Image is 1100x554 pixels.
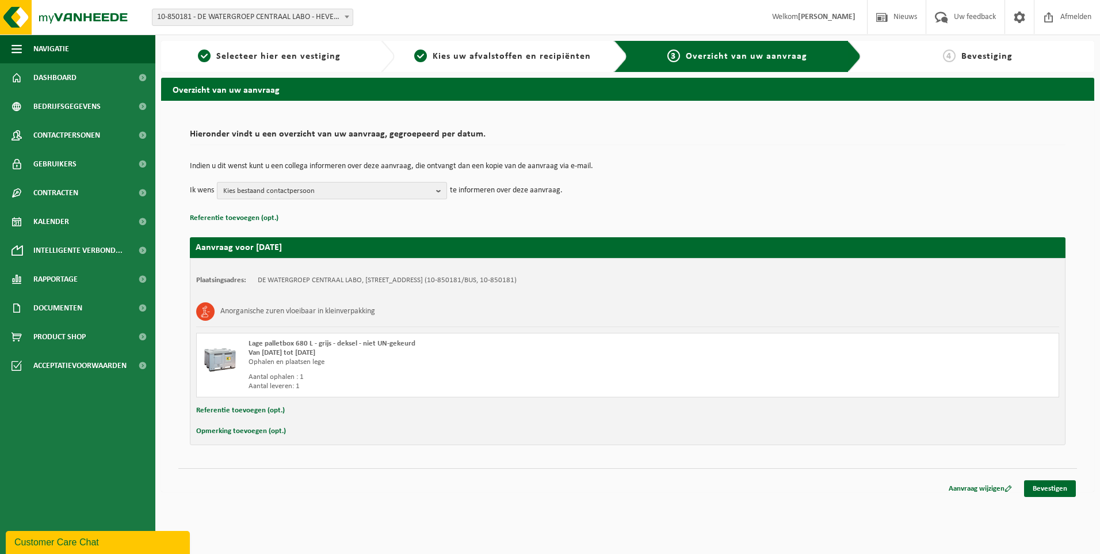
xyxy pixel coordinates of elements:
h2: Hieronder vindt u een overzicht van uw aanvraag, gegroepeerd per datum. [190,130,1065,145]
span: Kies uw afvalstoffen en recipiënten [433,52,591,61]
span: Intelligente verbond... [33,236,123,265]
strong: Van [DATE] tot [DATE] [249,349,315,356]
span: Gebruikers [33,150,77,179]
span: Rapportage [33,265,78,294]
span: Product Shop [33,322,86,351]
button: Referentie toevoegen (opt.) [196,403,285,418]
span: 10-850181 - DE WATERGROEP CENTRAAL LABO - HEVERLEE [152,9,353,26]
td: DE WATERGROEP CENTRAAL LABO, [STREET_ADDRESS] (10-850181/BUS, 10-850181) [258,276,517,285]
span: Acceptatievoorwaarden [33,351,127,380]
span: Bedrijfsgegevens [33,92,101,121]
iframe: chat widget [6,529,192,554]
button: Referentie toevoegen (opt.) [190,211,278,226]
span: Lage palletbox 680 L - grijs - deksel - niet UN-gekeurd [249,340,415,347]
span: Kies bestaand contactpersoon [223,183,431,200]
span: Bevestiging [961,52,1013,61]
span: Kalender [33,207,69,236]
p: te informeren over deze aanvraag. [450,182,563,199]
strong: [PERSON_NAME] [798,13,855,21]
div: Aantal leveren: 1 [249,382,674,391]
span: Contactpersonen [33,121,100,150]
button: Kies bestaand contactpersoon [217,182,447,199]
span: 2 [414,50,427,62]
a: Aanvraag wijzigen [940,480,1021,497]
strong: Aanvraag voor [DATE] [196,243,282,252]
span: 4 [943,50,956,62]
a: 1Selecteer hier een vestiging [167,50,372,63]
span: Navigatie [33,35,69,63]
div: Ophalen en plaatsen lege [249,358,674,367]
span: Documenten [33,294,82,322]
h2: Overzicht van uw aanvraag [161,78,1094,100]
button: Opmerking toevoegen (opt.) [196,424,286,439]
a: Bevestigen [1024,480,1076,497]
div: Aantal ophalen : 1 [249,373,674,382]
h3: Anorganische zuren vloeibaar in kleinverpakking [220,302,375,321]
a: 2Kies uw afvalstoffen en recipiënten [400,50,605,63]
p: Indien u dit wenst kunt u een collega informeren over deze aanvraag, die ontvangt dan een kopie v... [190,162,1065,170]
img: PB-LB-0680-HPE-GY-11.png [203,339,237,374]
p: Ik wens [190,182,214,199]
span: Selecteer hier een vestiging [216,52,341,61]
span: 10-850181 - DE WATERGROEP CENTRAAL LABO - HEVERLEE [152,9,353,25]
span: Dashboard [33,63,77,92]
span: 3 [667,50,680,62]
strong: Plaatsingsadres: [196,276,246,284]
span: Overzicht van uw aanvraag [686,52,807,61]
span: Contracten [33,179,78,207]
span: 1 [198,50,211,62]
